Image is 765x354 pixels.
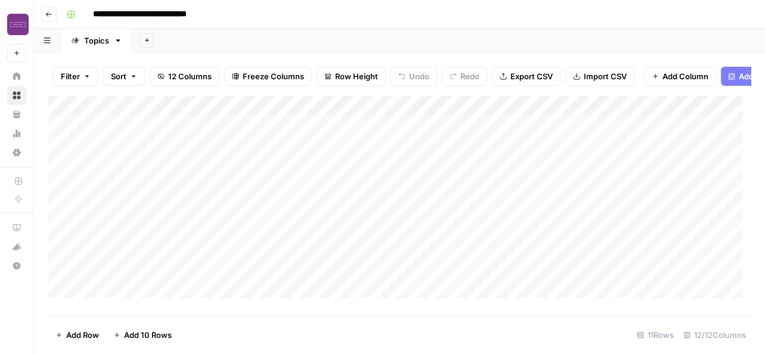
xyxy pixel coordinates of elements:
[7,86,26,105] a: Browse
[84,35,109,46] div: Topics
[7,143,26,162] a: Settings
[317,67,386,86] button: Row Height
[7,124,26,143] a: Usage
[7,67,26,86] a: Home
[662,70,708,82] span: Add Column
[103,67,145,86] button: Sort
[224,67,312,86] button: Freeze Columns
[8,238,26,256] div: What's new?
[565,67,634,86] button: Import CSV
[111,70,126,82] span: Sort
[7,10,26,39] button: Workspace: Futuri Media
[7,105,26,124] a: Your Data
[150,67,219,86] button: 12 Columns
[391,67,437,86] button: Undo
[48,325,106,344] button: Add Row
[7,14,29,35] img: Futuri Media Logo
[124,329,172,341] span: Add 10 Rows
[168,70,212,82] span: 12 Columns
[510,70,553,82] span: Export CSV
[106,325,179,344] button: Add 10 Rows
[335,70,378,82] span: Row Height
[243,70,304,82] span: Freeze Columns
[53,67,98,86] button: Filter
[66,329,99,341] span: Add Row
[61,70,80,82] span: Filter
[7,237,26,256] button: What's new?
[460,70,479,82] span: Redo
[679,325,751,344] div: 12/12 Columns
[492,67,560,86] button: Export CSV
[7,218,26,237] a: AirOps Academy
[442,67,487,86] button: Redo
[644,67,716,86] button: Add Column
[61,29,132,52] a: Topics
[7,256,26,275] button: Help + Support
[632,325,679,344] div: 11 Rows
[584,70,627,82] span: Import CSV
[409,70,429,82] span: Undo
